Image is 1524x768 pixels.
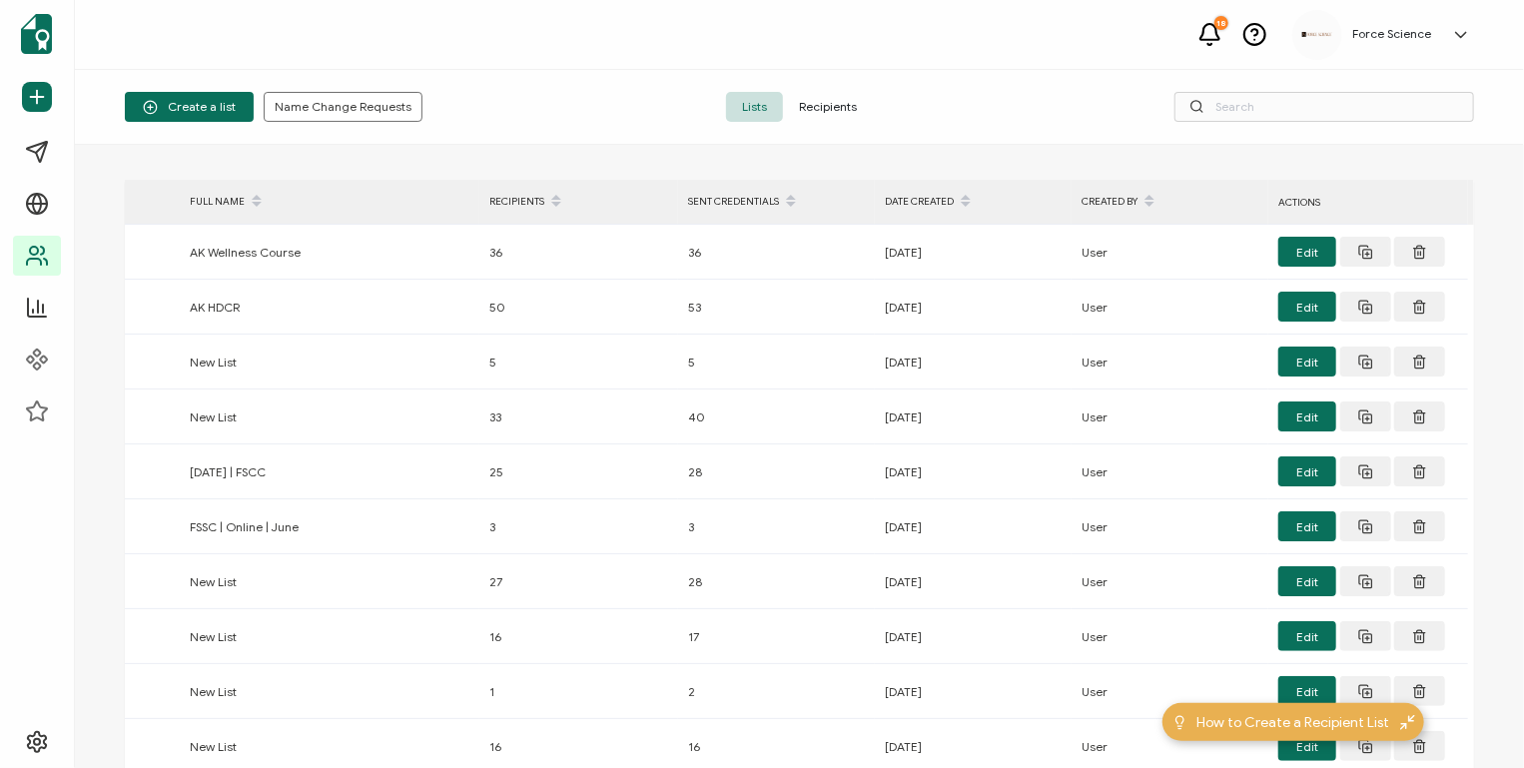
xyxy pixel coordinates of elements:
img: d96c2383-09d7-413e-afb5-8f6c84c8c5d6.png [1302,32,1332,37]
div: User [1072,515,1268,538]
button: Name Change Requests [264,92,422,122]
div: 3 [678,515,875,538]
div: 28 [678,460,875,483]
div: CREATED BY [1072,185,1268,219]
div: New List [180,625,479,648]
div: User [1072,296,1268,319]
div: New List [180,405,479,428]
span: Recipients [783,92,873,122]
div: New List [180,735,479,758]
button: Edit [1278,566,1336,596]
div: User [1072,405,1268,428]
div: RECIPIENTS [479,185,678,219]
div: AK Wellness Course [180,241,479,264]
div: [DATE] [875,735,1072,758]
div: [DATE] [875,570,1072,593]
div: New List [180,570,479,593]
div: 16 [479,735,678,758]
input: Search [1174,92,1474,122]
img: minimize-icon.svg [1400,715,1415,730]
div: AK HDCR [180,296,479,319]
div: 28 [678,570,875,593]
div: 36 [678,241,875,264]
div: 36 [479,241,678,264]
button: Edit [1278,621,1336,651]
div: New List [180,351,479,374]
div: 16 [678,735,875,758]
div: [DATE] [875,405,1072,428]
div: 40 [678,405,875,428]
button: Edit [1278,292,1336,322]
div: [DATE] [875,241,1072,264]
div: 1 [479,680,678,703]
div: FSSC | Online | June [180,515,479,538]
div: 53 [678,296,875,319]
h5: Force Science [1352,27,1431,41]
button: Edit [1278,511,1336,541]
div: SENT CREDENTIALS [678,185,875,219]
div: [DATE] [875,515,1072,538]
div: 18 [1214,16,1228,30]
button: Edit [1278,237,1336,267]
iframe: Chat Widget [1424,672,1524,768]
button: Create a list [125,92,254,122]
span: Name Change Requests [275,101,411,113]
div: [DATE] [875,680,1072,703]
div: User [1072,351,1268,374]
button: Edit [1278,347,1336,377]
span: How to Create a Recipient List [1197,712,1390,733]
div: 3 [479,515,678,538]
div: User [1072,241,1268,264]
div: [DATE] | FSCC [180,460,479,483]
button: Edit [1278,456,1336,486]
div: 16 [479,625,678,648]
span: Create a list [143,100,236,115]
div: DATE CREATED [875,185,1072,219]
div: User [1072,460,1268,483]
div: 50 [479,296,678,319]
div: 25 [479,460,678,483]
div: [DATE] [875,460,1072,483]
span: Lists [726,92,783,122]
div: New List [180,680,479,703]
div: FULL NAME [180,185,479,219]
img: sertifier-logomark-colored.svg [21,14,52,54]
button: Edit [1278,401,1336,431]
button: Edit [1278,676,1336,706]
div: [DATE] [875,351,1072,374]
div: User [1072,735,1268,758]
div: User [1072,625,1268,648]
div: 33 [479,405,678,428]
div: 5 [479,351,678,374]
div: User [1072,680,1268,703]
div: [DATE] [875,625,1072,648]
div: 2 [678,680,875,703]
div: 27 [479,570,678,593]
div: ACTIONS [1268,191,1468,214]
button: Edit [1278,731,1336,761]
div: User [1072,570,1268,593]
div: 5 [678,351,875,374]
div: [DATE] [875,296,1072,319]
div: 17 [678,625,875,648]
